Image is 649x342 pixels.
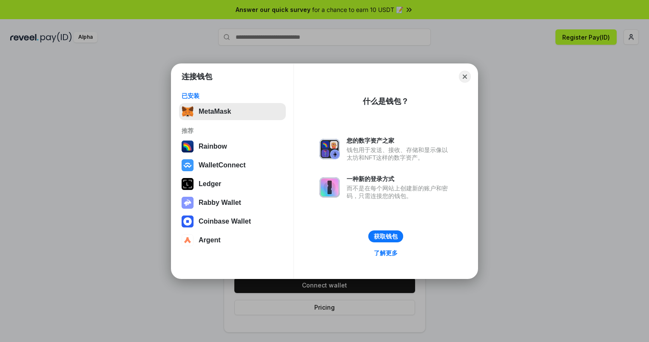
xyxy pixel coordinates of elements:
img: svg+xml,%3Csvg%20width%3D%2228%22%20height%3D%2228%22%20viewBox%3D%220%200%2028%2028%22%20fill%3D... [182,234,194,246]
div: 您的数字资产之家 [347,137,452,144]
img: svg+xml,%3Csvg%20xmlns%3D%22http%3A%2F%2Fwww.w3.org%2F2000%2Fsvg%22%20width%3D%2228%22%20height%3... [182,178,194,190]
div: Coinbase Wallet [199,218,251,225]
div: MetaMask [199,108,231,115]
div: WalletConnect [199,161,246,169]
button: Ledger [179,175,286,193]
div: 钱包用于发送、接收、存储和显示像以太坊和NFT这样的数字资产。 [347,146,452,161]
div: 什么是钱包？ [363,96,409,106]
img: svg+xml,%3Csvg%20width%3D%2228%22%20height%3D%2228%22%20viewBox%3D%220%200%2028%2028%22%20fill%3D... [182,159,194,171]
img: svg+xml,%3Csvg%20width%3D%22120%22%20height%3D%22120%22%20viewBox%3D%220%200%20120%20120%22%20fil... [182,141,194,152]
button: Rabby Wallet [179,194,286,211]
button: Argent [179,232,286,249]
button: 获取钱包 [368,230,403,242]
img: svg+xml,%3Csvg%20xmlns%3D%22http%3A%2F%2Fwww.w3.org%2F2000%2Fsvg%22%20fill%3D%22none%22%20viewBox... [319,177,340,198]
div: 而不是在每个网站上创建新的账户和密码，只需连接您的钱包。 [347,184,452,200]
button: Coinbase Wallet [179,213,286,230]
div: 一种新的登录方式 [347,175,452,183]
img: svg+xml,%3Csvg%20xmlns%3D%22http%3A%2F%2Fwww.w3.org%2F2000%2Fsvg%22%20fill%3D%22none%22%20viewBox... [319,139,340,159]
div: Argent [199,236,221,244]
div: Ledger [199,180,221,188]
button: MetaMask [179,103,286,120]
img: svg+xml,%3Csvg%20fill%3D%22none%22%20height%3D%2233%22%20viewBox%3D%220%200%2035%2033%22%20width%... [182,106,194,118]
button: Rainbow [179,138,286,155]
div: 获取钱包 [374,233,398,240]
div: 推荐 [182,127,283,135]
div: 已安装 [182,92,283,100]
h1: 连接钱包 [182,72,212,82]
div: Rainbow [199,143,227,150]
a: 了解更多 [369,247,403,259]
button: Close [459,71,471,83]
img: svg+xml,%3Csvg%20width%3D%2228%22%20height%3D%2228%22%20viewBox%3D%220%200%2028%2028%22%20fill%3D... [182,216,194,227]
img: svg+xml,%3Csvg%20xmlns%3D%22http%3A%2F%2Fwww.w3.org%2F2000%2Fsvg%22%20fill%3D%22none%22%20viewBox... [182,197,194,209]
div: 了解更多 [374,249,398,257]
div: Rabby Wallet [199,199,241,207]
button: WalletConnect [179,157,286,174]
